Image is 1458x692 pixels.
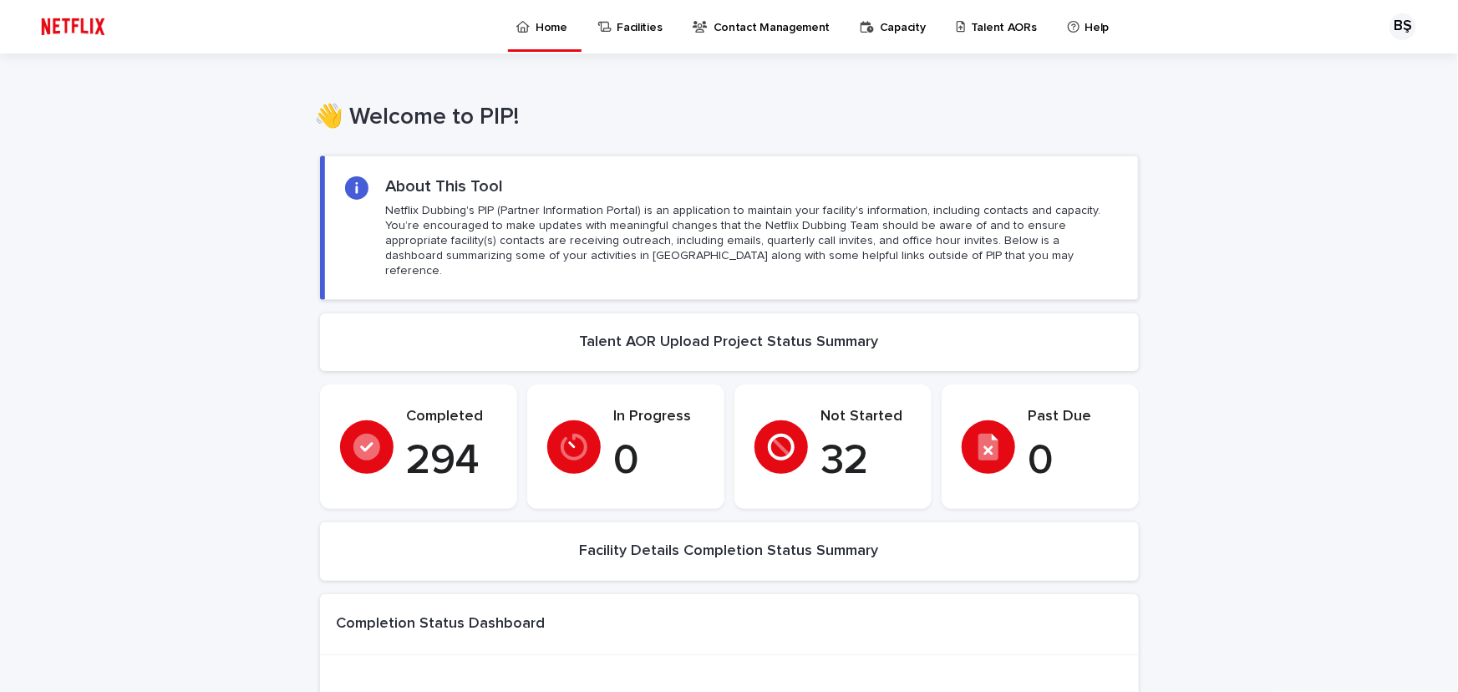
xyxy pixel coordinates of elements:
div: BŞ [1389,13,1416,40]
h1: Completion Status Dashboard [337,615,546,633]
img: ifQbXi3ZQGMSEF7WDB7W [33,10,113,43]
h1: 👋 Welcome to PIP! [314,104,1133,132]
p: 0 [614,436,704,486]
p: Completed [407,408,497,426]
p: Netflix Dubbing's PIP (Partner Information Portal) is an application to maintain your facility's ... [385,203,1117,279]
p: 294 [407,436,497,486]
p: In Progress [614,408,704,426]
h2: About This Tool [385,176,503,196]
p: Past Due [1029,408,1119,426]
h2: Talent AOR Upload Project Status Summary [580,333,879,352]
p: 0 [1029,436,1119,486]
h2: Facility Details Completion Status Summary [580,542,879,561]
p: Not Started [821,408,912,426]
p: 32 [821,436,912,486]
